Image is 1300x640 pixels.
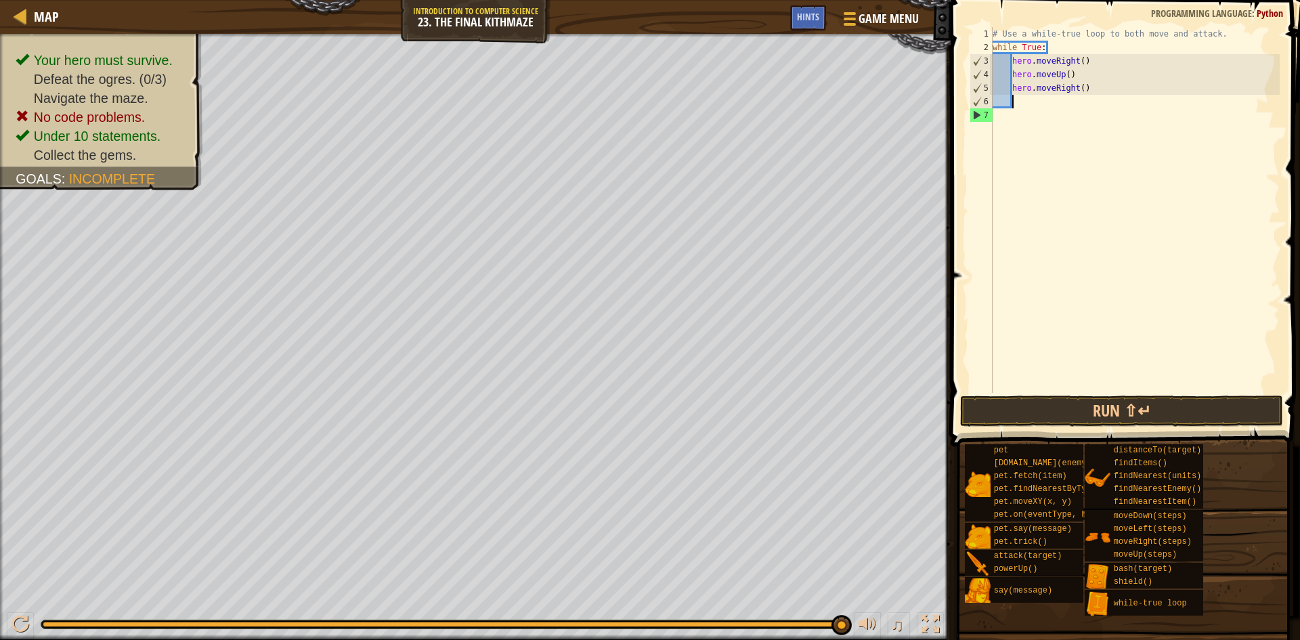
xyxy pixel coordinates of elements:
span: say(message) [994,586,1052,595]
img: portrait.png [1085,591,1110,617]
div: 1 [970,27,993,41]
span: findItems() [1114,458,1167,468]
div: 3 [970,54,993,68]
button: Adjust volume [854,612,881,640]
button: Game Menu [833,5,927,37]
img: portrait.png [965,551,991,577]
span: pet.moveXY(x, y) [994,497,1072,507]
span: while-true loop [1114,599,1187,608]
img: portrait.png [965,524,991,550]
span: findNearestEnemy() [1114,484,1202,494]
span: shield() [1114,577,1153,586]
span: Collect the gems. [34,148,136,163]
div: 4 [970,68,993,81]
button: Toggle fullscreen [917,612,944,640]
span: Programming language [1151,7,1252,20]
button: Ctrl + P: Play [7,612,34,640]
img: portrait.png [965,578,991,604]
span: pet.say(message) [994,524,1072,534]
span: Under 10 statements. [34,129,160,144]
span: bash(target) [1114,564,1172,574]
li: No code problems. [16,108,188,127]
img: portrait.png [1085,564,1110,590]
span: Incomplete [69,171,155,186]
span: powerUp() [994,564,1038,574]
span: findNearest(units) [1114,471,1202,481]
button: ♫ [888,612,911,640]
li: Navigate the maze. [16,89,188,108]
span: distanceTo(target) [1114,446,1202,455]
span: pet.on(eventType, handler) [994,510,1121,519]
span: pet.findNearestByType(type) [994,484,1125,494]
button: Run ⇧↵ [960,396,1283,427]
span: Your hero must survive. [34,53,173,68]
span: No code problems. [34,110,146,125]
span: Hints [797,10,819,23]
span: ♫ [890,614,904,635]
li: Collect the gems. [16,146,188,165]
span: : [1252,7,1257,20]
span: pet.trick() [994,537,1047,547]
div: 5 [970,81,993,95]
span: moveLeft(steps) [1114,524,1187,534]
span: Defeat the ogres. (0/3) [34,72,167,87]
span: findNearestItem() [1114,497,1196,507]
span: [DOMAIN_NAME](enemy) [994,458,1091,468]
li: Under 10 statements. [16,127,188,146]
span: Goals [16,171,62,186]
span: Game Menu [859,10,919,28]
img: portrait.png [965,471,991,497]
li: Your hero must survive. [16,51,188,70]
span: : [62,171,69,186]
div: 6 [970,95,993,108]
a: Map [27,7,59,26]
span: moveDown(steps) [1114,511,1187,521]
span: Map [34,7,59,26]
img: portrait.png [1085,465,1110,491]
span: moveUp(steps) [1114,550,1177,559]
span: pet.fetch(item) [994,471,1067,481]
div: 2 [970,41,993,54]
span: Python [1257,7,1283,20]
div: 7 [970,108,993,122]
img: portrait.png [1085,524,1110,550]
span: pet [994,446,1009,455]
span: moveRight(steps) [1114,537,1192,547]
span: Navigate the maze. [34,91,148,106]
li: Defeat the ogres. [16,70,188,89]
span: attack(target) [994,551,1062,561]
